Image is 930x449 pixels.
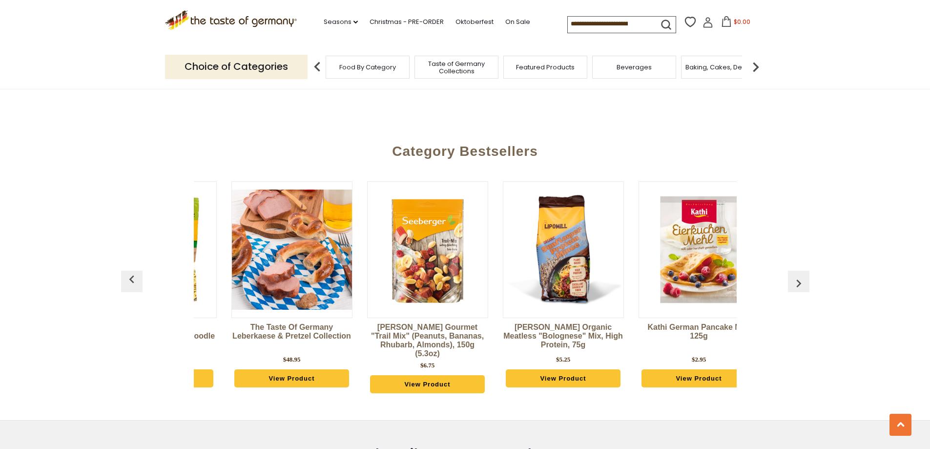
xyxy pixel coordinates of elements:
a: Kathi German Pancake Mix, 125g [639,323,760,352]
a: Taste of Germany Collections [417,60,496,75]
div: $48.95 [283,355,301,364]
a: Oktoberfest [455,17,494,27]
a: [PERSON_NAME] Organic Meatless "Bolognese" Mix, high Protein, 75g [503,323,624,352]
div: $2.95 [692,355,706,364]
a: View Product [506,369,621,388]
a: [PERSON_NAME] Gourmet "Trail Mix" (Peanuts, Bananas, Rhubarb, Almonds), 150g (5.3oz) [367,323,488,358]
a: The Taste of Germany Leberkaese & Pretzel Collection [231,323,352,352]
img: Lamotte Organic Meatless [503,190,623,310]
a: View Product [234,369,350,388]
a: Baking, Cakes, Desserts [685,64,761,71]
img: The Taste of Germany Leberkaese & Pretzel Collection [232,190,352,310]
img: next arrow [746,57,765,77]
p: Choice of Categories [165,55,308,79]
div: Category Bestsellers [126,129,805,169]
a: Christmas - PRE-ORDER [370,17,444,27]
img: Seeberger Gourmet [368,190,488,310]
button: $0.00 [715,16,757,31]
a: On Sale [505,17,530,27]
a: Featured Products [516,64,575,71]
img: Kathi German Pancake Mix, 125g [639,190,759,310]
img: previous arrow [124,272,140,287]
a: Food By Category [339,64,396,71]
div: $6.75 [420,361,434,370]
span: $0.00 [734,18,750,26]
img: previous arrow [791,276,806,291]
div: $5.25 [556,355,570,364]
a: Seasons [324,17,358,27]
img: previous arrow [308,57,327,77]
a: Beverages [617,64,652,71]
a: View Product [641,369,757,388]
a: View Product [370,375,485,394]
